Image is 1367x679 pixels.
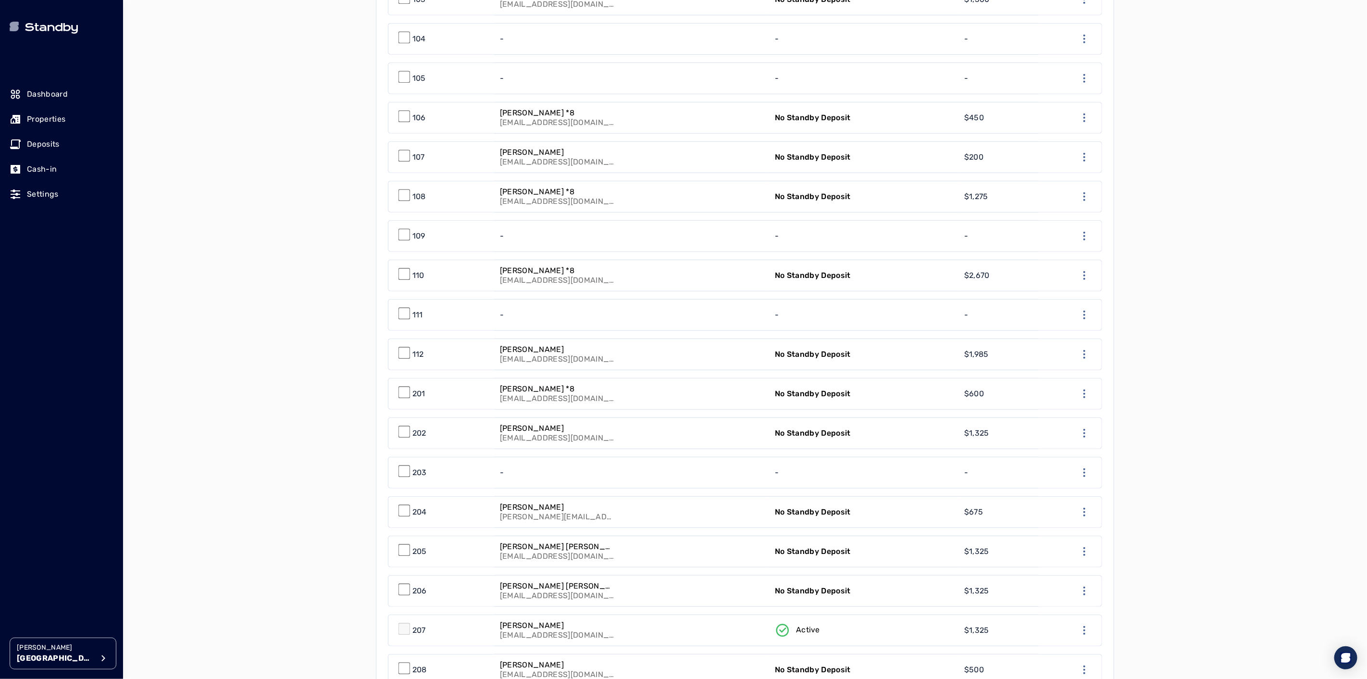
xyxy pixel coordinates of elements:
a: No Standby Deposit [769,102,958,133]
p: No Standby Deposit [775,270,851,281]
p: $675 [964,506,983,518]
p: 206 [412,585,427,597]
p: [PERSON_NAME] [PERSON_NAME] [500,581,615,591]
a: [PERSON_NAME][EMAIL_ADDRESS][DOMAIN_NAME] [494,142,769,173]
p: - [500,467,504,478]
a: 207 [388,615,494,646]
a: - [494,221,769,251]
p: [EMAIL_ADDRESS][DOMAIN_NAME] [500,630,615,640]
p: 110 [412,270,424,281]
a: No Standby Deposit [769,339,958,370]
a: Active [769,615,958,646]
p: Cash-in [27,163,57,175]
a: - [958,63,1039,94]
a: 110 [388,260,494,291]
p: [PERSON_NAME] [17,643,94,653]
p: [EMAIL_ADDRESS][DOMAIN_NAME] [500,591,615,601]
a: Cash-in [10,159,113,180]
a: 104 [388,24,494,54]
p: No Standby Deposit [775,506,851,518]
a: 111 [388,300,494,330]
p: 201 [412,388,425,400]
p: [EMAIL_ADDRESS][DOMAIN_NAME] [500,118,615,127]
p: $450 [964,112,984,124]
a: 106 [388,102,494,133]
p: [PERSON_NAME] [500,503,615,512]
p: 208 [412,664,427,676]
p: 104 [412,33,426,45]
p: - [500,73,504,84]
a: - [769,63,958,94]
p: Deposits [27,138,60,150]
a: No Standby Deposit [769,576,958,606]
a: 206 [388,576,494,606]
a: - [494,457,769,488]
a: 109 [388,221,494,251]
a: No Standby Deposit [769,418,958,449]
p: [PERSON_NAME] [PERSON_NAME] [500,542,615,552]
p: Active [796,624,820,636]
p: No Standby Deposit [775,191,851,202]
a: Deposits [10,134,113,155]
p: - [964,73,968,84]
p: $600 [964,388,984,400]
p: 105 [412,73,426,84]
p: No Standby Deposit [775,112,851,124]
a: No Standby Deposit [769,497,958,528]
p: 204 [412,506,427,518]
p: - [964,467,968,478]
p: [GEOGRAPHIC_DATA] [17,653,94,664]
p: [PERSON_NAME] *8 [500,266,615,276]
p: - [775,73,779,84]
a: $200 [958,142,1039,173]
a: 108 [388,181,494,212]
p: $1,985 [964,349,989,360]
p: - [775,309,779,321]
a: [PERSON_NAME] *8[EMAIL_ADDRESS][DOMAIN_NAME] [494,102,769,133]
p: [PERSON_NAME][EMAIL_ADDRESS][PERSON_NAME][DOMAIN_NAME] [500,512,615,522]
p: $1,325 [964,428,989,439]
a: - [769,24,958,54]
p: Dashboard [27,88,68,100]
a: $1,325 [958,536,1039,567]
a: 112 [388,339,494,370]
a: [PERSON_NAME] *8[EMAIL_ADDRESS][DOMAIN_NAME] [494,181,769,212]
p: [EMAIL_ADDRESS][DOMAIN_NAME] [500,552,615,561]
p: No Standby Deposit [775,546,851,557]
a: No Standby Deposit [769,260,958,291]
p: - [500,33,504,45]
a: $600 [958,378,1039,409]
p: No Standby Deposit [775,664,851,676]
p: - [964,230,968,242]
a: - [958,221,1039,251]
p: [PERSON_NAME] [500,660,615,670]
p: [PERSON_NAME] *8 [500,384,615,394]
p: 111 [412,309,423,321]
p: 205 [412,546,427,557]
a: - [958,300,1039,330]
p: - [964,309,968,321]
p: $500 [964,664,984,676]
p: $1,325 [964,546,989,557]
a: $450 [958,102,1039,133]
p: $1,325 [964,585,989,597]
p: $2,670 [964,270,990,281]
a: - [494,24,769,54]
a: - [769,300,958,330]
a: [PERSON_NAME] [PERSON_NAME][EMAIL_ADDRESS][DOMAIN_NAME] [494,536,769,567]
a: 105 [388,63,494,94]
p: 109 [412,230,425,242]
a: 107 [388,142,494,173]
p: 112 [412,349,424,360]
a: - [494,63,769,94]
a: - [494,300,769,330]
a: - [958,457,1039,488]
a: 201 [388,378,494,409]
a: No Standby Deposit [769,378,958,409]
p: [PERSON_NAME] [500,148,615,157]
a: 205 [388,536,494,567]
p: Settings [27,189,59,200]
a: 204 [388,497,494,528]
a: No Standby Deposit [769,142,958,173]
p: 207 [412,625,426,636]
